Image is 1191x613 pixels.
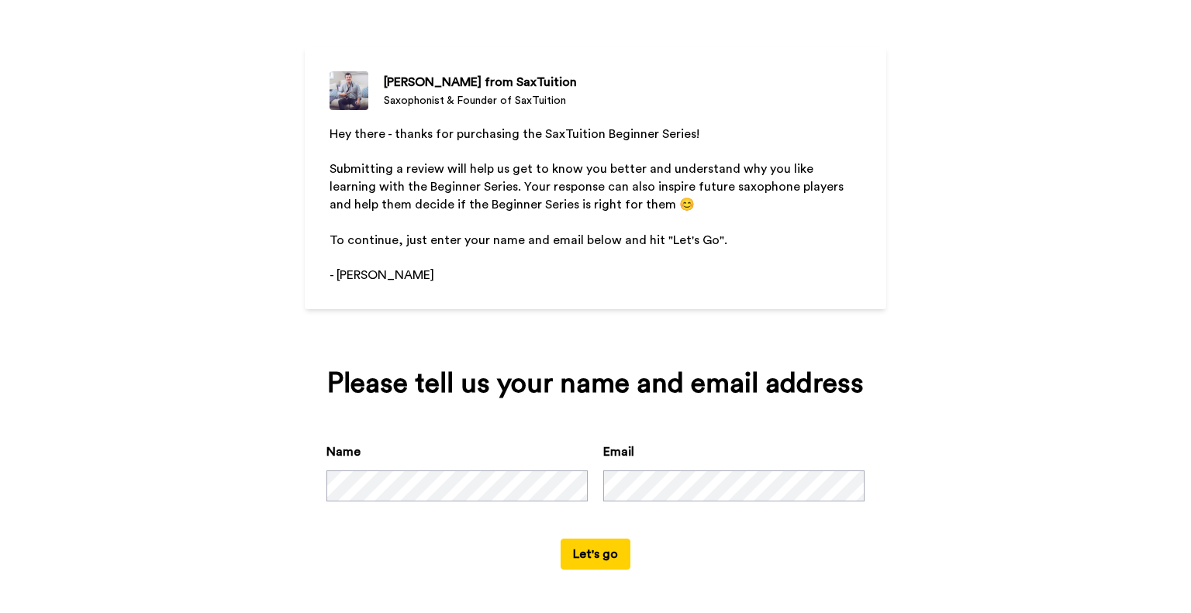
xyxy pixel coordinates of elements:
span: - [PERSON_NAME] [330,269,434,281]
div: Please tell us your name and email address [326,368,865,399]
button: Let's go [561,539,630,570]
label: Name [326,443,361,461]
span: To continue, just enter your name and email below and hit "Let's Go". [330,234,727,246]
span: Hey there - thanks for purchasing the SaxTuition Beginner Series! [330,128,699,140]
div: [PERSON_NAME] from SaxTuition [384,73,577,91]
label: Email [603,443,634,461]
div: Saxophonist & Founder of SaxTuition [384,93,577,108]
img: Saxophonist & Founder of SaxTuition [330,71,368,110]
span: Submitting a review will help us get to know you better and understand why you like learning with... [330,163,847,211]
